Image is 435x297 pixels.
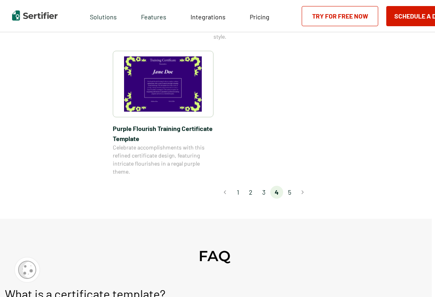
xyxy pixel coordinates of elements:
[18,261,36,279] img: Cookie Popup Icon
[219,186,232,199] button: Go to previous page
[270,186,283,199] li: page 4
[199,247,230,265] h2: FAQ
[250,13,269,21] span: Pricing
[12,10,58,21] img: Sertifier | Digital Credentialing Platform
[283,186,296,199] li: page 5
[232,186,244,199] li: page 1
[250,11,269,21] a: Pricing
[141,11,166,21] span: Features
[90,11,117,21] span: Solutions
[113,51,213,176] a: Purple Flourish Training Certificate TemplatePurple Flourish Training Certificate TemplateCelebra...
[113,123,213,143] span: Purple Flourish Training Certificate Template
[113,143,213,176] span: Celebrate accomplishments with this refined certificate design, featuring intricate flourishes in...
[244,186,257,199] li: page 2
[191,11,226,21] a: Integrations
[296,186,309,199] button: Go to next page
[257,186,270,199] li: page 3
[395,258,435,297] iframe: Chat Widget
[191,13,226,21] span: Integrations
[302,6,378,26] a: Try for Free Now
[124,56,202,112] img: Purple Flourish Training Certificate Template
